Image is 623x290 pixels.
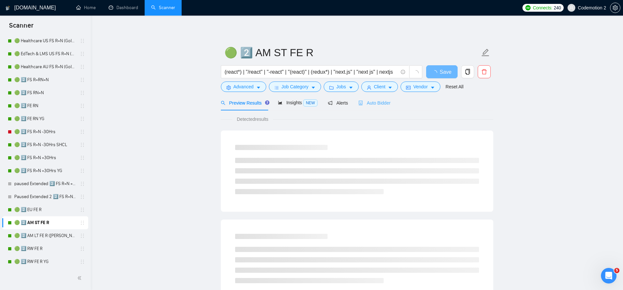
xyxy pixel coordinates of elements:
span: copy [461,69,474,75]
span: holder [80,38,85,44]
span: bars [274,85,279,90]
span: holder [80,90,85,95]
a: 🟢 Healthcare AU FS R+N (Golovach FS) [14,60,76,73]
span: info-circle [401,70,405,74]
a: 🟢 2️⃣ RW FE R YG [14,255,76,268]
button: idcardVendorcaret-down [401,82,440,92]
button: folderJobscaret-down [324,82,359,92]
span: holder [80,129,85,134]
span: Advanced [234,83,254,90]
a: 🟢 2️⃣ FE RN [14,99,76,112]
span: holder [80,103,85,108]
button: delete [478,65,491,78]
span: setting [226,85,231,90]
span: holder [80,194,85,199]
input: Search Freelance Jobs... [225,68,398,76]
span: 5 [614,268,619,273]
span: caret-down [349,85,353,90]
button: setting [610,3,620,13]
button: userClientcaret-down [361,82,398,92]
span: NEW [303,99,317,107]
a: 🟢 EdTech & LMS US FS R+N (Golovach FS) [14,47,76,60]
a: 🟢 2️⃣ FS R+N +30Hrs [14,151,76,164]
span: holder [80,168,85,173]
div: Tooltip anchor [264,100,270,106]
a: 🟢 2️⃣ FE RN YG [14,112,76,125]
span: holder [80,233,85,238]
span: holder [80,116,85,121]
span: loading [413,70,419,76]
a: 🟢 2️⃣ FS R+N -30Hrs SHCL [14,138,76,151]
span: holder [80,259,85,264]
span: Preview Results [221,100,268,106]
span: caret-down [388,85,392,90]
button: Save [426,65,458,78]
span: idcard [406,85,411,90]
a: 🟢 2️⃣ FS R+N -30Hrs [14,125,76,138]
span: holder [80,220,85,225]
iframe: Intercom live chat [601,268,617,284]
a: 🟢 Healthcare US FS R+N (Golovach FS) [14,34,76,47]
span: edit [481,48,490,57]
span: double-left [77,275,84,281]
span: Vendor [413,83,427,90]
span: Connects: [533,4,552,11]
a: dashboardDashboard [109,5,138,10]
span: caret-down [256,85,261,90]
a: 🟢 2️⃣ EU FE R [14,203,76,216]
span: Auto Bidder [358,100,390,106]
a: 🟢 2️⃣ FS R+N +30Hrs YG [14,164,76,177]
span: holder [80,246,85,251]
span: holder [80,207,85,212]
input: Scanner name... [224,44,480,61]
span: folder [329,85,334,90]
span: caret-down [430,85,435,90]
span: Alerts [328,100,348,106]
a: 🟢 2️⃣ AM LT FE R ([PERSON_NAME]) [14,229,76,242]
img: upwork-logo.png [525,5,531,10]
a: 🟢 2️⃣ AM ST FE R [14,216,76,229]
button: barsJob Categorycaret-down [269,82,321,92]
span: Save [440,68,451,76]
button: settingAdvancedcaret-down [221,82,266,92]
a: paused Extended 2️⃣ FS R+N +30Hrs YG [14,177,76,190]
span: holder [80,51,85,57]
a: 🟢 2️⃣ RW FE R [14,242,76,255]
span: Job Category [282,83,308,90]
a: Reset All [446,83,463,90]
span: Client [374,83,386,90]
a: 🟢 2️⃣ FS RN+N [14,86,76,99]
span: holder [80,181,85,186]
span: robot [358,101,363,105]
span: loading [432,70,440,75]
span: holder [80,77,85,82]
span: search [221,101,225,105]
span: holder [80,64,85,69]
button: copy [461,65,474,78]
a: Paused Extended 2 2️⃣ FS R+N +30Hrs YG [14,190,76,203]
span: caret-down [311,85,316,90]
span: holder [80,155,85,160]
span: holder [80,142,85,147]
a: searchScanner [151,5,175,10]
span: 240 [554,4,561,11]
span: user [367,85,371,90]
span: Insights [278,100,317,105]
a: homeHome [76,5,96,10]
span: Jobs [336,83,346,90]
span: Detected results [232,116,273,123]
img: logo [6,3,10,13]
a: setting [610,5,620,10]
a: 🟢 2️⃣ FS R+RN+N [14,73,76,86]
span: notification [328,101,332,105]
span: area-chart [278,100,282,105]
span: Scanner [4,21,39,34]
span: delete [478,69,490,75]
span: user [569,6,574,10]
